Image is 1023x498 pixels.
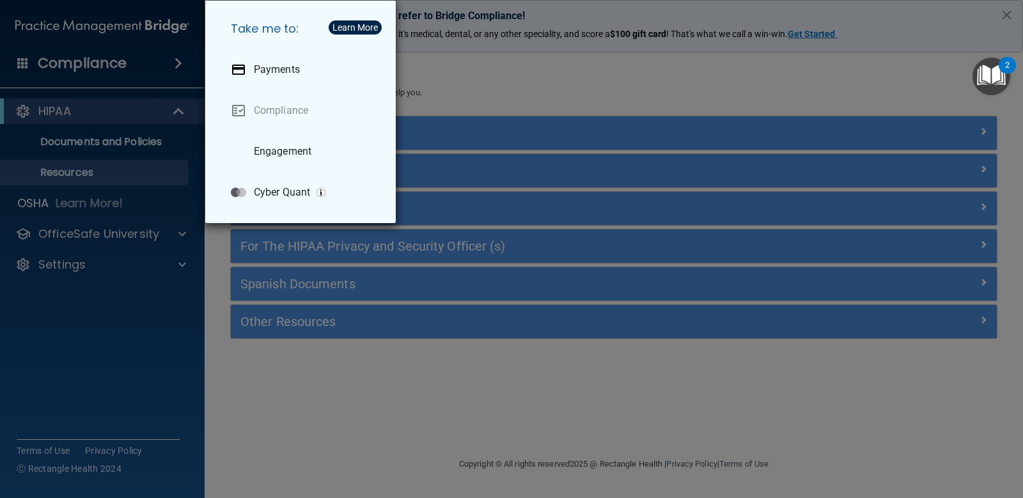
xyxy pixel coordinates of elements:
button: Learn More [329,20,382,35]
a: Payments [221,52,386,88]
iframe: Drift Widget Chat Controller [802,407,1008,458]
p: Payments [254,63,300,76]
p: Engagement [254,145,311,158]
a: Compliance [221,93,386,128]
a: Engagement [221,134,386,169]
div: 2 [1005,65,1010,82]
h5: Take me to: [221,11,386,47]
a: Cyber Quant [221,175,386,210]
p: Cyber Quant [254,186,310,199]
div: Learn More [332,23,378,32]
button: Open Resource Center, 2 new notifications [972,58,1010,95]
